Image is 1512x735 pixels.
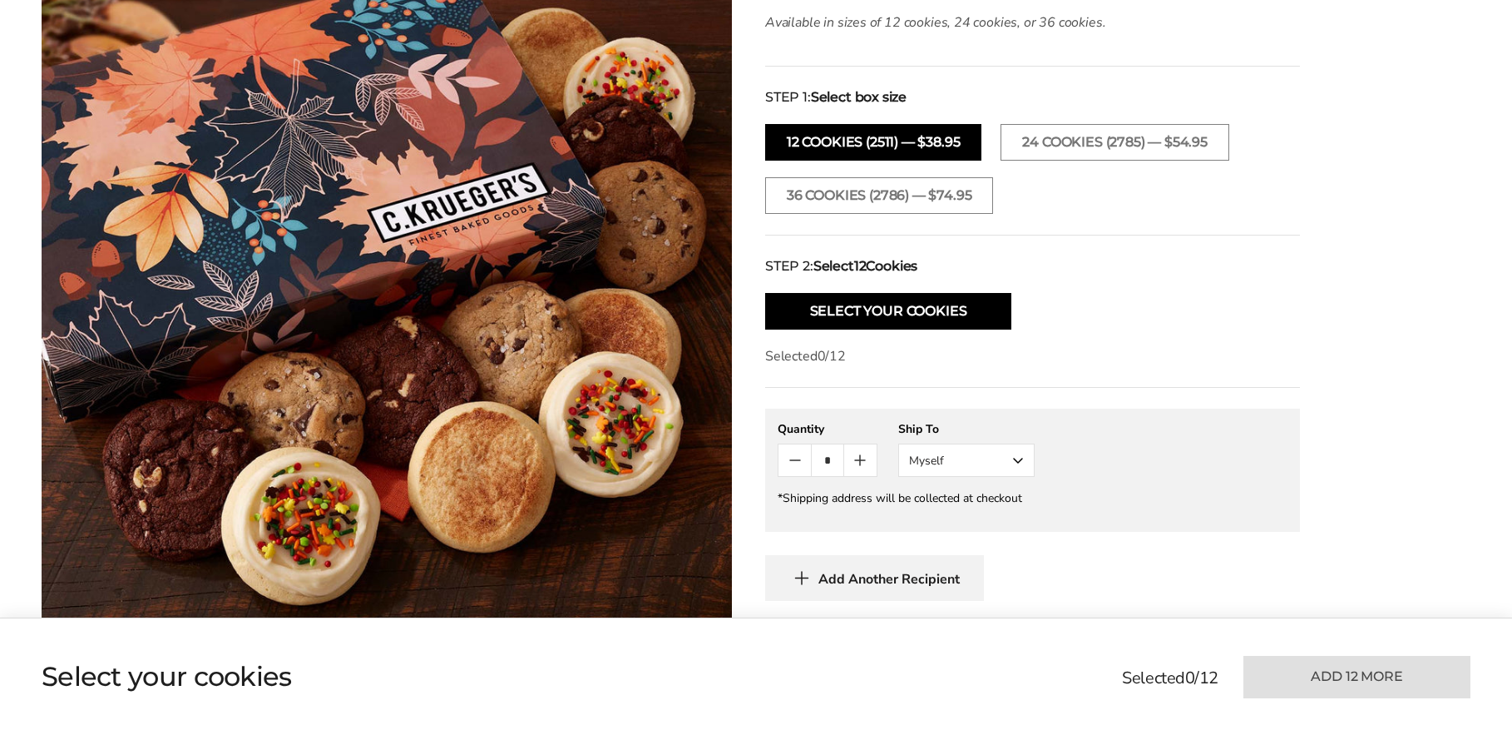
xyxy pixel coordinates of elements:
[813,256,917,276] strong: Select Cookies
[1122,666,1218,691] p: Selected /
[818,571,960,588] span: Add Another Recipient
[854,258,867,274] span: 12
[1199,667,1218,689] span: 12
[818,347,826,365] span: 0
[811,444,843,476] input: Quantity
[765,87,1300,107] div: STEP 1:
[844,444,877,476] button: Count plus
[765,256,1300,276] div: STEP 2:
[1185,667,1195,689] span: 0
[13,672,172,722] iframe: Sign Up via Text for Offers
[765,177,993,214] button: 36 COOKIES (2786) — $74.95
[1243,656,1470,698] button: Add 12 more
[765,346,1300,366] p: Selected /
[811,87,907,107] strong: Select box size
[898,421,1035,437] div: Ship To
[1001,124,1228,161] button: 24 COOKIES (2785) — $54.95
[778,490,1287,506] div: *Shipping address will be collected at checkout
[765,293,1011,330] button: Select Your Cookies
[765,124,981,161] button: 12 COOKIES (2511) — $38.95
[829,347,846,365] span: 12
[898,444,1035,477] button: Myself
[765,555,984,601] button: Add Another Recipient
[778,444,811,476] button: Count minus
[778,421,877,437] div: Quantity
[765,409,1300,532] gfm-form: New recipient
[765,13,1105,32] em: Available in sizes of 12 cookies, 24 cookies, or 36 cookies.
